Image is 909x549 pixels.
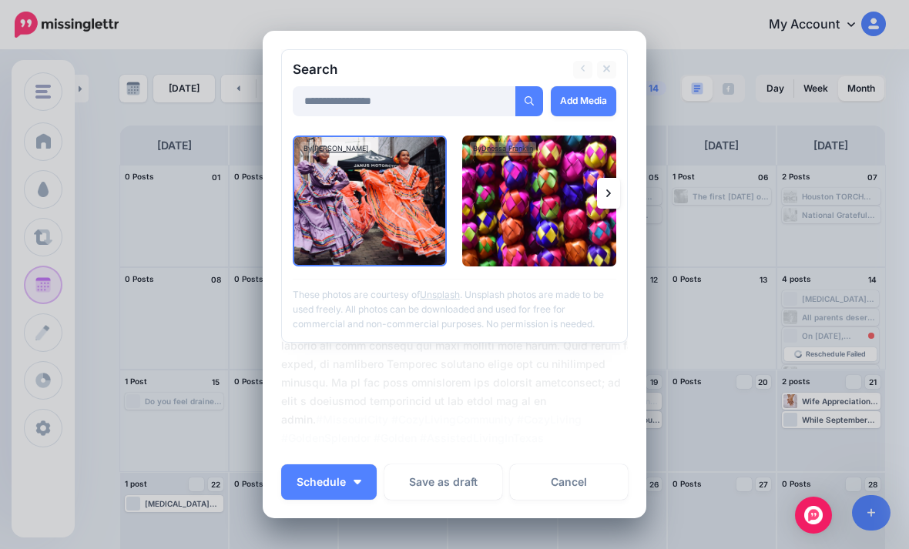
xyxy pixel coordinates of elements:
a: Unsplash [420,289,460,300]
img: arrow-down-white.png [354,480,361,484]
a: Add Media [551,86,616,116]
div: By [300,142,371,156]
div: By [470,142,536,156]
button: Schedule [281,464,377,500]
h2: Search [293,63,337,76]
button: Save as draft [384,464,502,500]
span: Schedule [297,477,346,487]
div: Open Intercom Messenger [795,497,832,534]
p: These photos are courtesy of . Unsplash photos are made to be used freely. All photos can be down... [293,279,616,331]
img: Fiesta decorations [462,136,616,266]
a: Cancel [510,464,628,500]
a: [PERSON_NAME] [312,144,368,152]
a: Dnessa Franklin [481,144,533,152]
